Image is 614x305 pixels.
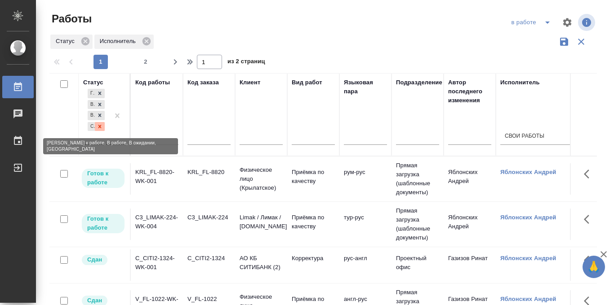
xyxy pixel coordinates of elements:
[448,78,491,105] div: Автор последнего изменения
[94,35,154,49] div: Исполнитель
[100,37,139,46] p: Исполнитель
[444,209,496,240] td: Яблонских Андрей
[87,255,102,264] p: Сдан
[339,163,392,195] td: рум-рус
[81,254,125,266] div: Менеджер проверил работу исполнителя, передает ее на следующий этап
[578,14,597,31] span: Посмотреть информацию
[49,12,92,26] span: Работы
[240,166,283,192] p: Физическое лицо (Крылатское)
[392,249,444,281] td: Проектный офис
[138,55,153,69] button: 2
[240,254,283,272] p: АО КБ СИТИБАНК (2)
[500,169,556,175] a: Яблонских Андрей
[444,163,496,195] td: Яблонских Андрей
[187,168,231,177] div: KRL_FL-8820
[240,78,260,87] div: Клиент
[444,249,496,281] td: Газизов Ринат
[500,78,540,87] div: Исполнитель
[292,168,335,186] p: Приёмка по качеству
[573,33,590,50] button: Сбросить фильтры
[135,78,170,87] div: Код работы
[292,254,335,263] p: Корректура
[88,89,95,98] div: Готов к работе
[187,295,231,304] div: V_FL-1022
[500,214,556,221] a: Яблонских Андрей
[396,78,442,87] div: Подразделение
[131,209,183,240] td: C3_LIMAK-224-WK-004
[578,163,600,185] button: Здесь прячутся важные кнопки
[556,33,573,50] button: Сохранить фильтры
[227,56,265,69] span: из 2 страниц
[187,254,231,263] div: C_CITI2-1324
[187,78,219,87] div: Код заказа
[131,163,183,195] td: KRL_FL-8820-WK-001
[339,249,392,281] td: рус-англ
[87,99,106,110] div: Готов к работе, В работе, В ожидании, Сдан
[556,12,578,33] span: Настроить таблицу
[87,169,119,187] p: Готов к работе
[56,37,78,46] p: Статус
[138,57,153,66] span: 2
[87,296,102,305] p: Сдан
[392,157,444,201] td: Прямая загрузка (шаблонные документы)
[578,249,600,271] button: Здесь прячутся важные кнопки
[292,213,335,231] p: Приёмка по качеству
[509,15,556,30] div: split button
[88,100,95,109] div: В работе
[586,257,601,276] span: 🙏
[87,88,106,99] div: Готов к работе, В работе, В ожидании, Сдан
[292,78,322,87] div: Вид работ
[505,132,544,140] div: Свои работы
[578,209,600,230] button: Здесь прячутся важные кнопки
[50,35,93,49] div: Статус
[88,111,95,120] div: В ожидании
[500,255,556,261] a: Яблонских Андрей
[81,213,125,234] div: Исполнитель может приступить к работе
[83,78,103,87] div: Статус
[87,214,119,232] p: Готов к работе
[500,296,556,302] a: Яблонских Андрей
[187,213,231,222] div: C3_LIMAK-224
[344,78,387,96] div: Языковая пара
[88,122,95,131] div: Сдан
[339,209,392,240] td: тур-рус
[583,256,605,278] button: 🙏
[87,110,106,121] div: Готов к работе, В работе, В ожидании, Сдан
[392,202,444,247] td: Прямая загрузка (шаблонные документы)
[131,249,183,281] td: C_CITI2-1324-WK-001
[240,213,283,231] p: Limak / Лимак / [DOMAIN_NAME]
[81,168,125,189] div: Исполнитель может приступить к работе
